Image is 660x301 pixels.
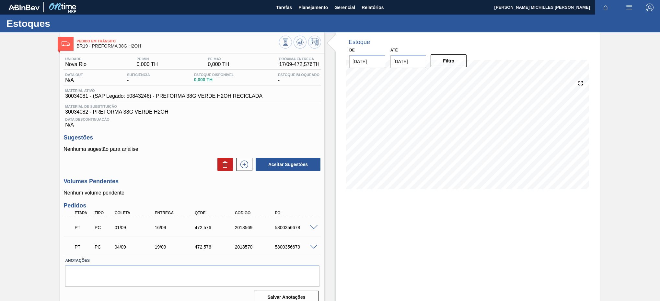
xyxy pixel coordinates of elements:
[65,57,87,61] span: Unidade
[65,105,319,108] span: Material de Substituição
[62,41,70,46] img: Ícone
[65,117,319,121] span: Data Descontinuação
[278,73,319,77] span: Estoque Bloqueado
[233,225,278,230] div: 2018569
[64,202,321,209] h3: Pedidos
[64,115,321,128] div: N/A
[65,256,319,265] label: Anotações
[64,134,321,141] h3: Sugestões
[276,4,292,11] span: Tarefas
[73,220,94,235] div: Pedido em Trânsito
[349,48,355,52] label: De
[390,48,398,52] label: Até
[308,36,321,49] button: Programar Estoque
[64,146,321,152] p: Nenhuma sugestão para análise
[75,225,92,230] p: PT
[294,36,307,49] button: Atualizar Gráfico
[93,225,114,230] div: Pedido de Compra
[390,55,426,68] input: dd/mm/yyyy
[65,109,319,115] span: 30034082 - PREFORMA 38G VERDE H2OH
[93,211,114,215] div: Tipo
[646,4,654,11] img: Logout
[65,73,83,77] span: Data out
[153,211,198,215] div: Entrega
[273,244,318,250] div: 5800356679
[64,73,85,83] div: N/A
[65,89,262,93] span: Material ativo
[233,158,252,171] div: Nova sugestão
[113,225,158,230] div: 01/09/2025
[73,211,94,215] div: Etapa
[233,211,278,215] div: Código
[65,93,262,99] span: 30034081 - (SAP Legado: 50843246) - PREFORMA 38G VERDE H2OH RECICLADA
[75,244,92,250] p: PT
[73,240,94,254] div: Pedido em Trânsito
[194,73,234,77] span: Estoque Disponível
[208,57,229,61] span: PE MAX
[76,39,279,43] span: Pedido em Trânsito
[193,244,238,250] div: 472,576
[194,77,234,82] span: 0,000 TH
[256,158,320,171] button: Aceitar Sugestões
[298,4,328,11] span: Planejamento
[153,225,198,230] div: 16/09/2025
[153,244,198,250] div: 19/09/2025
[349,55,385,68] input: dd/mm/yyyy
[113,244,158,250] div: 04/09/2025
[64,190,321,196] p: Nenhum volume pendente
[6,20,122,27] h1: Estoques
[431,54,467,67] button: Filtro
[273,225,318,230] div: 5800356678
[349,39,370,46] div: Estoque
[625,4,633,11] img: userActions
[113,211,158,215] div: Coleta
[136,61,158,67] span: 0,000 TH
[273,211,318,215] div: PO
[279,61,319,67] span: 17/09 - 472,576 TH
[125,73,151,83] div: -
[362,4,384,11] span: Relatórios
[136,57,158,61] span: PE MIN
[334,4,355,11] span: Gerencial
[93,244,114,250] div: Pedido de Compra
[76,44,279,49] span: BR19 - PREFORMA 38G H2OH
[208,61,229,67] span: 0,000 TH
[193,225,238,230] div: 472,576
[8,5,40,10] img: TNhmsLtSVTkK8tSr43FrP2fwEKptu5GPRR3wAAAABJRU5ErkJggg==
[214,158,233,171] div: Excluir Sugestões
[127,73,150,77] span: Suficiência
[276,73,321,83] div: -
[279,36,292,49] button: Visão Geral dos Estoques
[233,244,278,250] div: 2018570
[64,178,321,185] h3: Volumes Pendentes
[193,211,238,215] div: Qtde
[65,61,87,67] span: Nova Rio
[279,57,319,61] span: Próxima Entrega
[595,3,616,12] button: Notificações
[252,157,321,172] div: Aceitar Sugestões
